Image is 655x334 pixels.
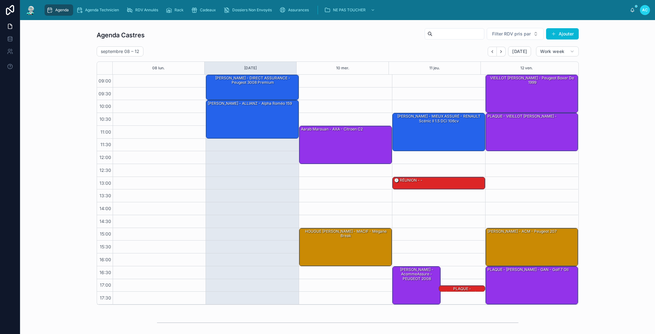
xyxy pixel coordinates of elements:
[288,8,309,13] span: Assurances
[486,113,578,151] div: PLAQUE - VIEILLOT [PERSON_NAME] -
[394,114,485,124] div: [PERSON_NAME] - MIEUX ASSURÉ - RENAULT Scénic II 1.5 dCi 106cv
[98,167,113,173] span: 12:30
[300,229,391,239] div: HOUGUE [PERSON_NAME] - MACIF - Mégane break
[99,129,113,135] span: 11:00
[536,46,578,56] button: Work week
[299,126,392,164] div: Aarab Marouan - AXA - Citroen C2
[393,177,485,189] div: 🕒 RÉUNION - -
[492,31,531,37] span: Filter RDV pris par
[487,75,578,86] div: VIEILLOT [PERSON_NAME] - Peugeot boxer de 1999
[189,4,220,16] a: Cadeaux
[394,267,440,282] div: [PERSON_NAME] - AcommeAssure - PEUGEOT 2008
[97,78,113,83] span: 09:00
[101,48,139,55] h2: septembre 08 – 12
[25,5,36,15] img: App logo
[98,244,113,249] span: 15:30
[206,100,298,138] div: [PERSON_NAME] - ALLIANZ - alpha Roméo 159
[394,178,423,183] div: 🕒 RÉUNION - -
[164,4,188,16] a: Rack
[152,62,165,74] button: 08 lun.
[98,116,113,122] span: 10:30
[207,75,298,86] div: [PERSON_NAME] - DIRECT ASSURANCE - Peugeot 3008 premium
[277,4,313,16] a: Assurances
[98,270,113,275] span: 16:30
[98,180,113,186] span: 13:00
[41,3,630,17] div: scrollable content
[98,282,113,288] span: 17:00
[300,126,363,132] div: Aarab Marouan - AXA - Citroen C2
[98,193,113,198] span: 13:30
[85,8,119,13] span: Agenda Technicien
[512,49,527,54] span: [DATE]
[206,75,298,100] div: [PERSON_NAME] - DIRECT ASSURANCE - Peugeot 3008 premium
[486,75,578,113] div: VIEILLOT [PERSON_NAME] - Peugeot boxer de 1999
[232,8,272,13] span: Dossiers Non Envoyés
[486,267,578,304] div: PLAQUE - [PERSON_NAME] - GAN - Golf 7 gti
[393,267,440,304] div: [PERSON_NAME] - AcommeAssure - PEUGEOT 2008
[74,4,123,16] a: Agenda Technicien
[222,4,276,16] a: Dossiers Non Envoyés
[487,28,544,40] button: Select Button
[299,228,392,266] div: HOUGUE [PERSON_NAME] - MACIF - Mégane break
[546,28,579,40] button: Ajouter
[97,31,145,40] h1: Agenda Castres
[98,295,113,300] span: 17:30
[200,8,216,13] span: Cadeaux
[540,49,564,54] span: Work week
[135,8,158,13] span: RDV Annulés
[97,91,113,96] span: 09:30
[642,8,648,13] span: AC
[98,219,113,224] span: 14:30
[174,8,184,13] span: Rack
[429,62,440,74] button: 11 jeu.
[487,229,557,234] div: [PERSON_NAME] - ACM - Peugeot 207
[99,142,113,147] span: 11:30
[244,62,257,74] button: [DATE]
[393,113,485,151] div: [PERSON_NAME] - MIEUX ASSURÉ - RENAULT Scénic II 1.5 dCi 106cv
[487,267,569,273] div: PLAQUE - [PERSON_NAME] - GAN - Golf 7 gti
[98,231,113,236] span: 15:00
[497,47,506,56] button: Next
[440,286,485,305] div: PLAQUE - [PERSON_NAME] - DIRECT ASSURANCE - Skoda octavia
[98,103,113,109] span: 10:00
[508,46,531,56] button: [DATE]
[98,206,113,211] span: 14:00
[336,62,349,74] button: 10 mer.
[439,286,485,292] div: PLAQUE - [PERSON_NAME] - DIRECT ASSURANCE - Skoda octavia
[45,4,73,16] a: Agenda
[333,8,366,13] span: NE PAS TOUCHER
[488,47,497,56] button: Back
[98,257,113,262] span: 16:00
[322,4,378,16] a: NE PAS TOUCHER
[487,114,557,119] div: PLAQUE - VIEILLOT [PERSON_NAME] -
[125,4,163,16] a: RDV Annulés
[486,228,578,266] div: [PERSON_NAME] - ACM - Peugeot 207
[98,155,113,160] span: 12:00
[207,101,293,106] div: [PERSON_NAME] - ALLIANZ - alpha Roméo 159
[55,8,69,13] span: Agenda
[520,62,533,74] button: 12 ven.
